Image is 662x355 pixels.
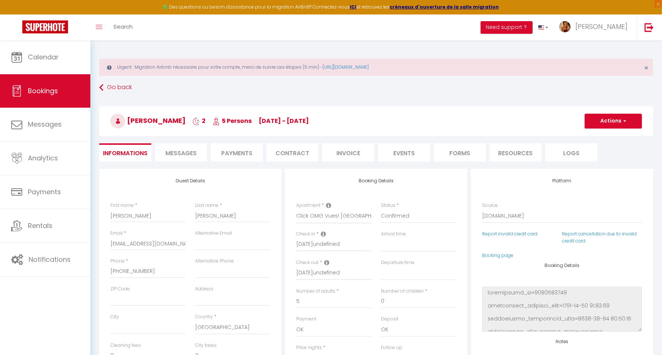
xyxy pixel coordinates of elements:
a: [URL][DOMAIN_NAME] [323,64,369,70]
label: First name [110,202,134,209]
label: Address [195,286,213,293]
label: Country [195,313,213,320]
button: Need support ? [481,21,533,34]
li: Invoice [322,143,374,162]
li: Forms [434,143,486,162]
label: Last name [195,202,219,209]
img: logout [645,23,654,32]
label: Deposit [381,316,398,323]
li: Payments [211,143,263,162]
a: ICI [350,4,356,10]
label: City [110,313,119,320]
iframe: Chat [630,322,656,349]
a: Booking page [482,252,513,258]
li: Logs [545,143,597,162]
span: [PERSON_NAME] [575,22,627,31]
span: Rentals [28,221,52,230]
li: Events [378,143,430,162]
li: Resources [490,143,542,162]
button: Actions [585,114,642,128]
label: City taxes [195,342,217,349]
h4: Notes [482,339,642,344]
span: Payments [28,187,61,196]
label: Phone [110,258,125,265]
li: Informations [99,143,151,162]
label: Follow up [381,344,403,351]
label: Arrival time [381,231,406,238]
img: ... [559,21,571,33]
span: Messages [165,149,197,157]
span: [PERSON_NAME] [110,116,185,125]
label: Check out [296,259,319,266]
label: Departure time [381,259,414,266]
a: Report cancellation due to invalid credit card [562,231,637,244]
span: Search [113,23,133,30]
span: 5 Persons [213,117,252,125]
label: ZIP Code [110,286,130,293]
a: créneaux d'ouverture de la salle migration [390,4,499,10]
span: [DATE] - [DATE] [259,117,309,125]
h4: Platform [482,178,642,183]
li: Contract [267,143,319,162]
label: Alternative Phone [195,258,234,265]
button: Ouvrir le widget de chat LiveChat [6,3,28,25]
span: Calendar [28,52,59,62]
span: Analytics [28,153,58,163]
h4: Booking Details [482,263,642,268]
label: Email [110,230,123,237]
label: Number of children [381,288,424,295]
label: Alternative Email [195,230,232,237]
label: Apartment [296,202,320,209]
span: Messages [28,120,62,129]
a: Go back [99,81,653,94]
label: Number of adults [296,288,335,295]
label: Check in [296,231,315,238]
span: Notifications [29,255,71,264]
h4: Guest Details [110,178,270,183]
button: Close [644,65,648,71]
a: ... [PERSON_NAME] [554,14,637,40]
span: × [644,63,648,72]
div: Urgent : Migration Airbnb nécessaire pour votre compte, merci de suivre ces étapes (5 min) - [99,59,653,76]
label: Source [482,202,498,209]
span: 2 [193,117,206,125]
h4: Booking Details [296,178,456,183]
label: Payment [296,316,316,323]
label: Price nights [296,344,322,351]
a: Report invalid credit card [482,231,537,237]
span: Bookings [28,86,58,95]
a: Search [108,14,138,40]
img: Super Booking [22,20,68,33]
label: Cleaning fees [110,342,141,349]
label: Status [381,202,395,209]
